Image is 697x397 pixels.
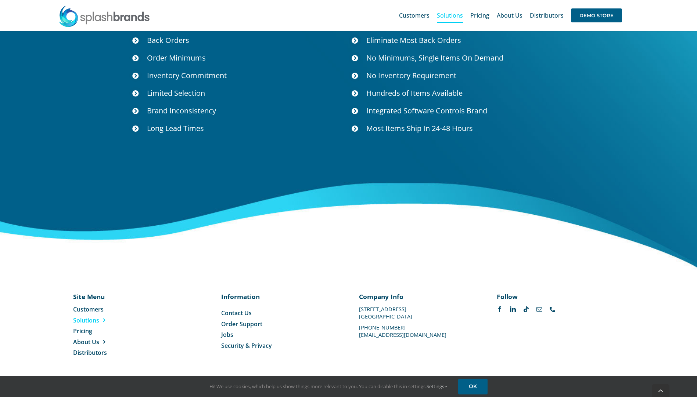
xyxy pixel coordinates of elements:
[147,70,227,80] span: Inventory Commitment
[73,305,147,313] a: Customers
[510,306,516,312] a: linkedin
[73,327,147,335] a: Pricing
[221,342,338,350] a: Security & Privacy
[147,88,205,98] span: Limited Selection
[58,5,150,27] img: SplashBrands.com Logo
[523,306,529,312] a: tiktok
[366,123,473,133] span: Most Items Ship In 24-48 Hours
[571,4,622,27] a: DEMO STORE
[221,309,338,350] nav: Menu
[221,292,338,301] p: Information
[221,320,262,328] span: Order Support
[221,342,272,350] span: Security & Privacy
[73,305,147,357] nav: Menu
[221,331,233,339] span: Jobs
[221,309,252,317] span: Contact Us
[73,327,92,335] span: Pricing
[73,349,147,357] a: Distributors
[399,4,622,27] nav: Main Menu Sticky
[399,4,430,27] a: Customers
[399,12,430,18] span: Customers
[73,316,99,324] span: Solutions
[73,338,99,346] span: About Us
[73,349,107,357] span: Distributors
[470,4,489,27] a: Pricing
[73,338,147,346] a: About Us
[497,12,522,18] span: About Us
[73,305,104,313] span: Customers
[147,35,189,45] span: Back Orders
[73,292,147,301] p: Site Menu
[437,12,463,18] span: Solutions
[497,306,503,312] a: facebook
[427,383,447,390] a: Settings
[221,331,338,339] a: Jobs
[366,106,487,116] span: Integrated Software Controls Brand
[366,35,461,45] span: Eliminate Most Back Orders
[530,12,564,18] span: Distributors
[73,316,147,324] a: Solutions
[530,4,564,27] a: Distributors
[366,70,456,80] span: No Inventory Requirement
[550,306,556,312] a: phone
[366,88,463,98] span: Hundreds of Items Available
[147,123,204,133] span: Long Lead Times
[221,320,338,328] a: Order Support
[571,8,622,22] span: DEMO STORE
[221,309,338,317] a: Contact Us
[147,106,216,116] span: Brand Inconsistency
[470,12,489,18] span: Pricing
[359,292,475,301] p: Company Info
[497,292,613,301] p: Follow
[458,379,488,394] a: OK
[536,306,542,312] a: mail
[147,53,206,63] span: Order Minimums
[209,383,447,390] span: Hi! We use cookies, which help us show things more relevant to you. You can disable this in setti...
[366,53,503,63] span: No Minimums, Single Items On Demand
